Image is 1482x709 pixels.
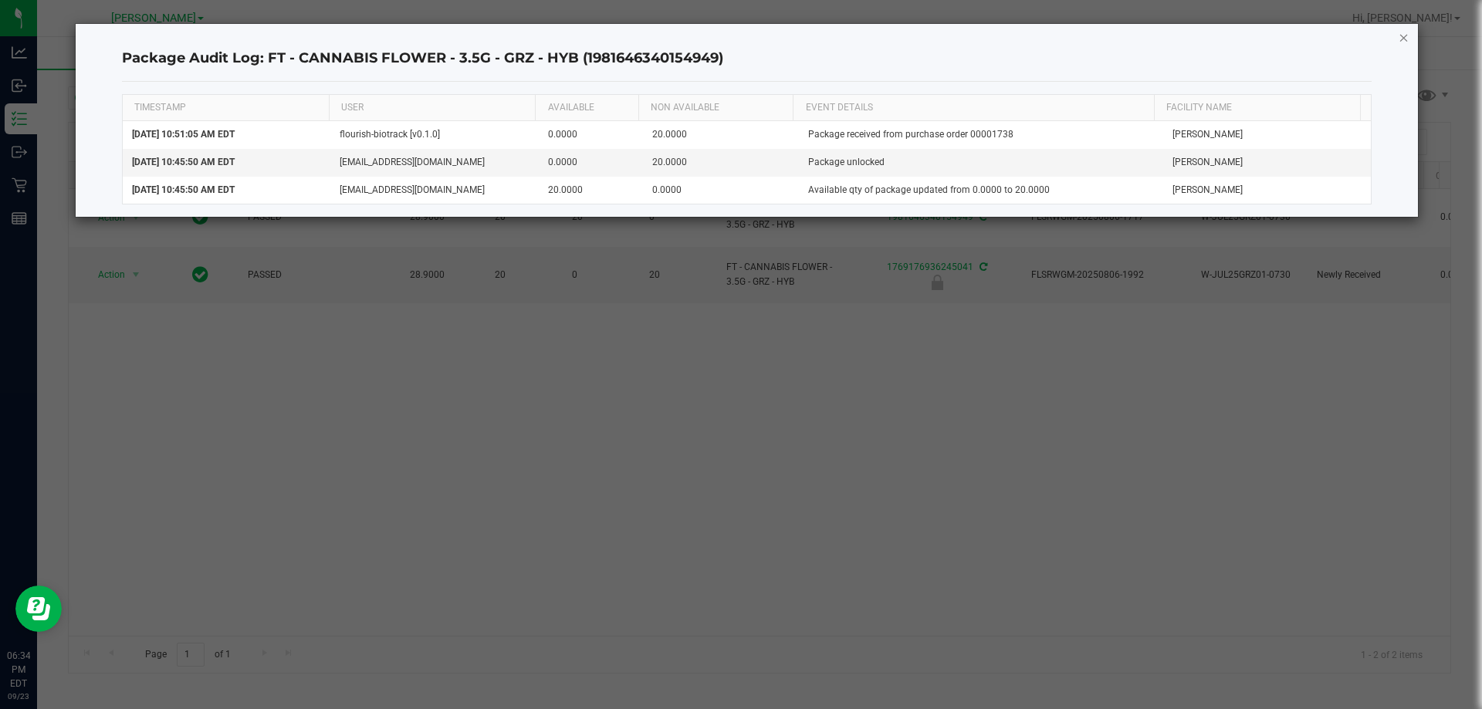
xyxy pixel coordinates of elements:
th: AVAILABLE [535,95,638,121]
td: [PERSON_NAME] [1163,121,1372,149]
td: Package unlocked [799,149,1163,177]
td: Available qty of package updated from 0.0000 to 20.0000 [799,177,1163,204]
span: [DATE] 10:45:50 AM EDT [132,184,235,195]
h4: Package Audit Log: FT - CANNABIS FLOWER - 3.5G - GRZ - HYB (1981646340154949) [122,49,1372,69]
td: [PERSON_NAME] [1163,177,1372,204]
td: flourish-biotrack [v0.1.0] [330,121,539,149]
td: [PERSON_NAME] [1163,149,1372,177]
td: 20.0000 [539,177,643,204]
th: EVENT DETAILS [793,95,1154,121]
td: 20.0000 [643,149,799,177]
td: 0.0000 [539,121,643,149]
th: TIMESTAMP [123,95,329,121]
th: USER [329,95,535,121]
td: 0.0000 [643,177,799,204]
td: [EMAIL_ADDRESS][DOMAIN_NAME] [330,149,539,177]
th: Facility Name [1154,95,1360,121]
th: NON AVAILABLE [638,95,793,121]
span: [DATE] 10:45:50 AM EDT [132,157,235,167]
td: 0.0000 [539,149,643,177]
td: 20.0000 [643,121,799,149]
td: [EMAIL_ADDRESS][DOMAIN_NAME] [330,177,539,204]
iframe: Resource center [15,586,62,632]
td: Package received from purchase order 00001738 [799,121,1163,149]
span: [DATE] 10:51:05 AM EDT [132,129,235,140]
